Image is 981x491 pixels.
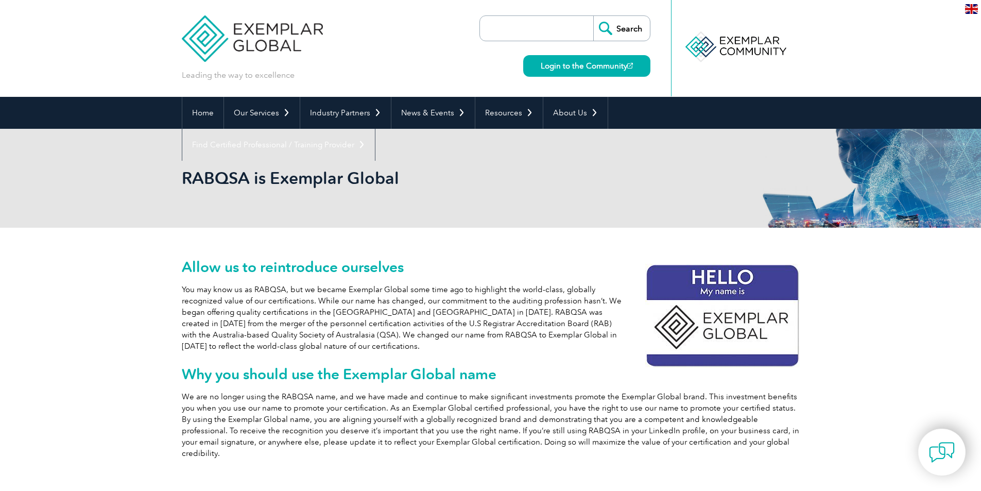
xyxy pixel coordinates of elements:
a: Our Services [224,97,300,129]
a: Login to the Community [523,55,650,77]
h2: RABQSA is Exemplar Global [182,170,614,187]
a: Industry Partners [300,97,391,129]
p: Leading the way to excellence [182,70,295,81]
img: contact-chat.png [929,439,955,465]
a: Resources [475,97,543,129]
h2: Allow us to reintroduce ourselves [182,259,800,275]
img: open_square.png [627,63,633,69]
p: You may know us as RABQSA, but we became Exemplar Global some time ago to highlight the world-cla... [182,284,800,352]
a: About Us [543,97,608,129]
a: Home [182,97,223,129]
input: Search [593,16,650,41]
p: We are no longer using the RABQSA name, and we have made and continue to make significant investm... [182,391,800,459]
a: News & Events [391,97,475,129]
a: Find Certified Professional / Training Provider [182,129,375,161]
h2: Why you should use the Exemplar Global name [182,366,800,382]
img: en [965,4,978,14]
